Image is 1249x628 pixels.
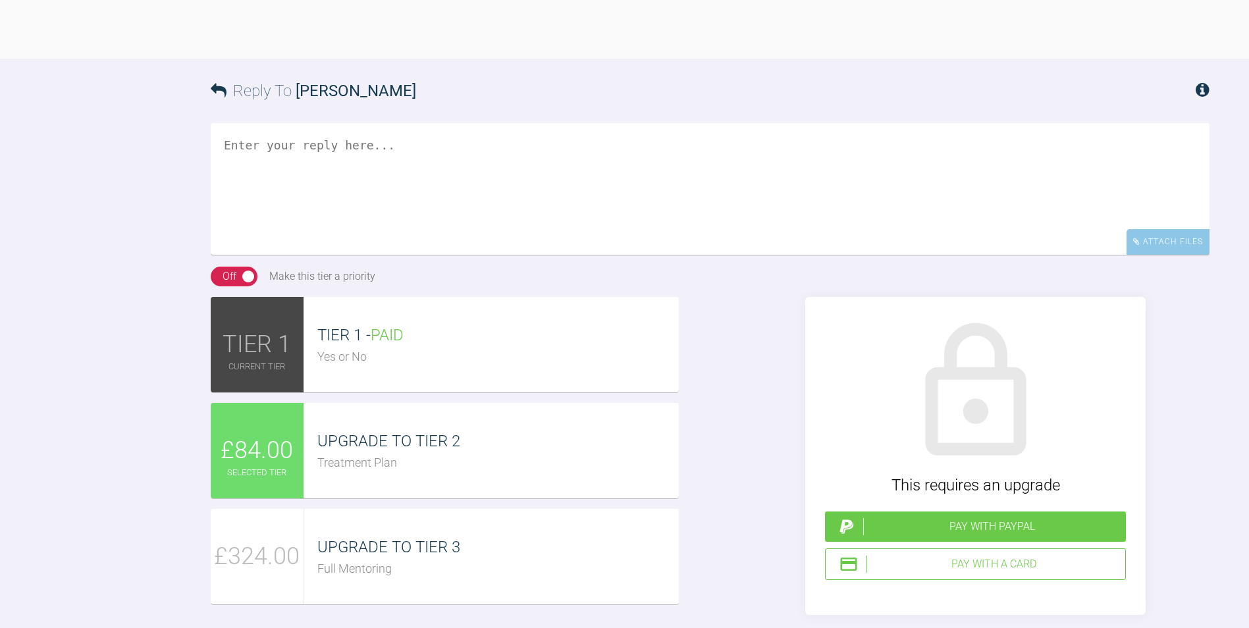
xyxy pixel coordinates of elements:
[317,348,679,367] div: Yes or No
[1127,229,1209,255] div: Attach Files
[866,556,1120,573] div: Pay with a Card
[211,78,416,103] h3: Reply To
[317,560,679,579] div: Full Mentoring
[900,317,1051,468] img: lock.6dc949b6.svg
[317,326,404,344] span: TIER 1 -
[825,473,1126,498] div: This requires an upgrade
[837,517,857,536] img: paypal.a7a4ce45.svg
[214,538,300,576] span: £324.00
[296,82,416,100] span: [PERSON_NAME]
[223,326,291,364] span: TIER 1
[221,432,293,470] span: £84.00
[269,268,375,285] div: Make this tier a priority
[317,454,679,473] div: Treatment Plan
[839,554,859,574] img: stripeIcon.ae7d7783.svg
[863,518,1121,535] div: Pay with PayPal
[223,268,236,285] div: Off
[317,432,460,450] span: UPGRADE TO TIER 2
[317,538,460,556] span: UPGRADE TO TIER 3
[371,326,404,344] span: PAID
